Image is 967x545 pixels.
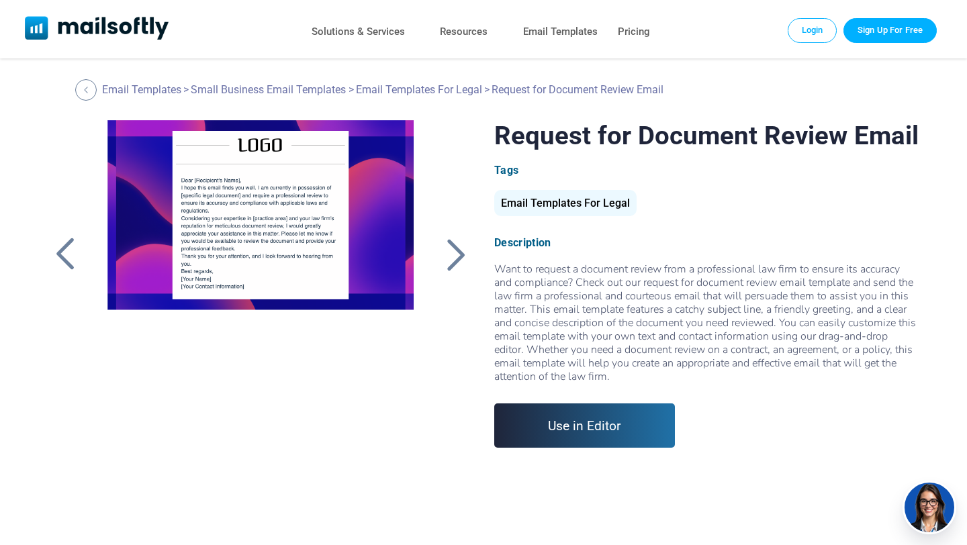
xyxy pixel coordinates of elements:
[191,83,346,96] a: Small Business Email Templates
[494,120,919,150] h1: Request for Document Review Email
[494,202,637,208] a: Email Templates For Legal
[440,22,488,42] a: Resources
[788,18,837,42] a: Login
[25,16,169,42] a: Mailsoftly
[439,237,473,272] a: Back
[91,120,430,456] a: Request for Document Review Email
[494,403,675,448] a: Use in Editor
[48,237,82,272] a: Back
[494,164,919,177] div: Tags
[523,22,598,42] a: Email Templates
[494,262,919,383] div: Want to request a document review from a professional law firm to ensure its accuracy and complia...
[75,79,100,101] a: Back
[494,190,637,216] div: Email Templates For Legal
[843,18,937,42] a: Trial
[618,22,650,42] a: Pricing
[102,83,181,96] a: Email Templates
[356,83,482,96] a: Email Templates For Legal
[312,22,405,42] a: Solutions & Services
[494,236,919,249] div: Description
